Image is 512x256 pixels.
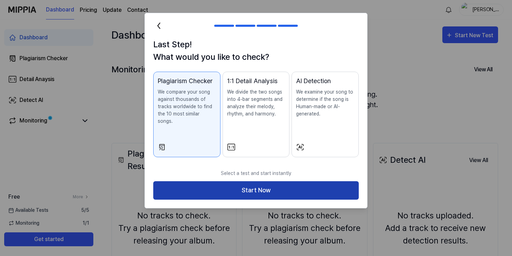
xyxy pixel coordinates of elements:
button: Start Now [153,181,359,200]
p: Select a test and start instantly [153,166,359,181]
p: We divide the two songs into 4-bar segments and analyze their melody, rhythm, and harmony. [227,88,285,118]
div: Plagiarism Checker [158,76,216,86]
p: We examine your song to determine if the song is Human-made or AI-generated. [296,88,354,118]
h1: Last Step! What would you like to check? [153,38,359,63]
button: 1:1 Detail AnalysisWe divide the two songs into 4-bar segments and analyze their melody, rhythm, ... [223,72,290,157]
p: We compare your song against thousands of tracks worldwide to find the 10 most similar songs. [158,88,216,125]
div: 1:1 Detail Analysis [227,76,285,86]
button: Plagiarism CheckerWe compare your song against thousands of tracks worldwide to find the 10 most ... [153,72,220,157]
button: AI DetectionWe examine your song to determine if the song is Human-made or AI-generated. [292,72,359,157]
div: AI Detection [296,76,354,86]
